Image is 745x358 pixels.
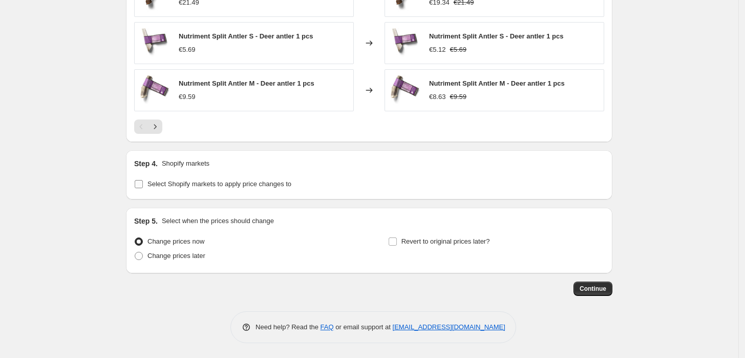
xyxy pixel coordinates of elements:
[134,216,158,226] h2: Step 5.
[580,285,606,293] span: Continue
[390,75,421,106] img: Nutriment-Split-tuotekuva-M_01_80x.jpg
[429,45,446,55] div: €5.12
[147,180,291,188] span: Select Shopify markets to apply price changes to
[134,158,158,169] h2: Step 4.
[179,92,196,102] div: €9.59
[162,158,209,169] p: Shopify markets
[321,323,334,331] a: FAQ
[162,216,274,226] p: Select when the prices should change
[148,120,162,134] button: Next
[429,79,565,87] span: Nutriment Split Antler M - Deer antler 1 pcs
[401,237,490,245] span: Revert to original prices later?
[147,237,204,245] span: Change prices now
[390,28,421,58] img: Nutriment-Split-tuotekuva-S_01_80x.jpg
[334,323,393,331] span: or email support at
[140,28,171,58] img: Nutriment-Split-tuotekuva-S_01_80x.jpg
[393,323,505,331] a: [EMAIL_ADDRESS][DOMAIN_NAME]
[429,92,446,102] div: €8.63
[429,32,563,40] span: Nutriment Split Antler S - Deer antler 1 pcs
[450,45,467,55] strike: €5.69
[147,252,205,260] span: Change prices later
[134,120,162,134] nav: Pagination
[450,92,467,102] strike: €9.59
[573,282,612,296] button: Continue
[179,79,314,87] span: Nutriment Split Antler M - Deer antler 1 pcs
[140,75,171,106] img: Nutriment-Split-tuotekuva-M_01_80x.jpg
[179,32,313,40] span: Nutriment Split Antler S - Deer antler 1 pcs
[256,323,321,331] span: Need help? Read the
[179,45,196,55] div: €5.69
